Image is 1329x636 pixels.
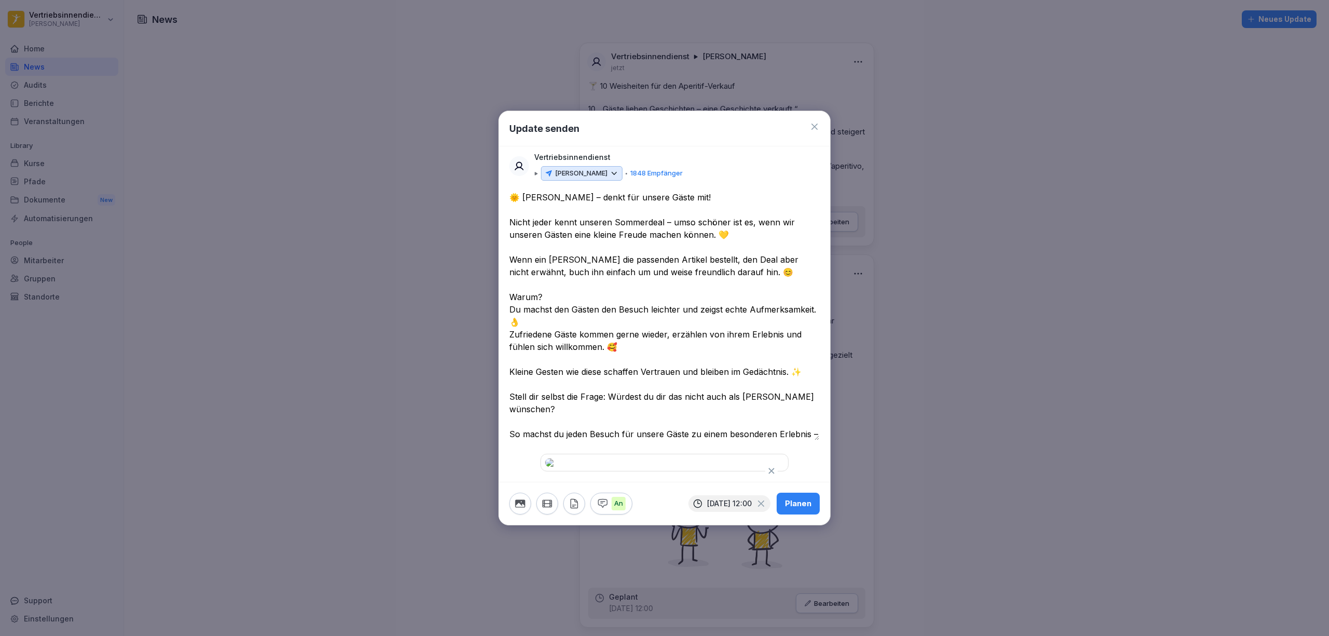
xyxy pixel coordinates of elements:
button: An [590,493,632,515]
img: 843dc0e8-6382-49d4-8061-c5e34163fbf7 [545,458,784,467]
p: 1848 Empfänger [630,168,683,179]
h1: Update senden [509,121,579,136]
p: [DATE] 12:00 [707,499,752,508]
button: Planen [777,493,820,515]
p: An [612,497,626,510]
p: [PERSON_NAME] [555,168,607,179]
div: Planen [785,498,811,509]
p: Vertriebsinnendienst [534,152,611,163]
